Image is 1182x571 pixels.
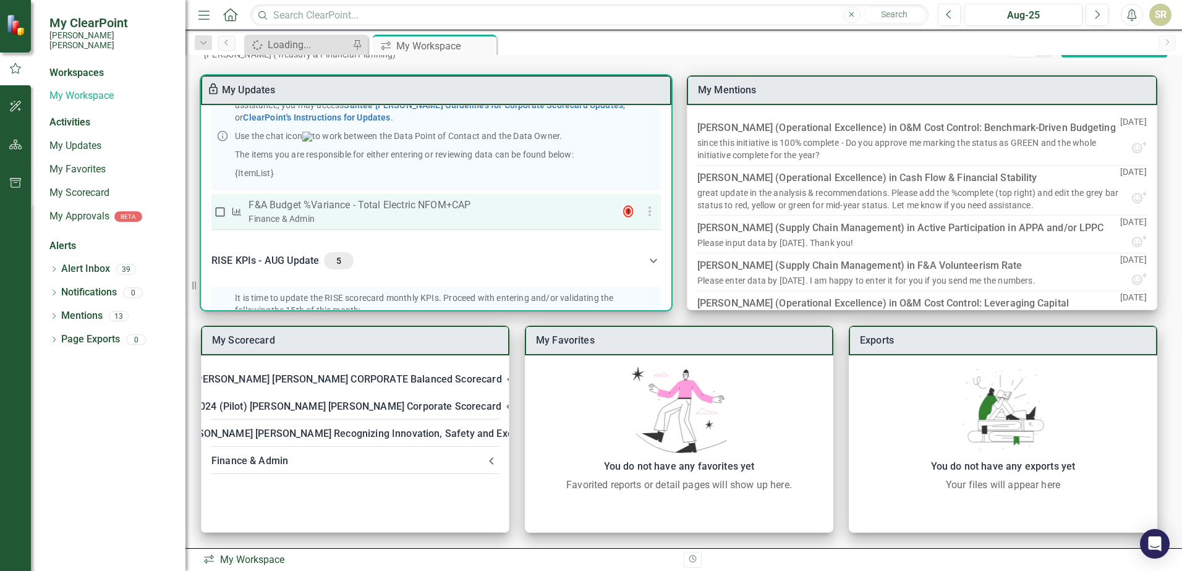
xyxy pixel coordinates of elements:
span: My ClearPoint [49,15,173,30]
div: 0 [126,334,146,345]
div: Loading... [268,37,349,53]
a: Cash Flow & Financial Stability [899,172,1037,184]
div: 39 [116,264,136,274]
p: It is time to update the RISE scorecard monthly KPIs. Proceed with entering and/or validating the... [235,292,656,316]
p: The items you are responsible for either entering or reviewing data can be found below: [235,148,656,161]
a: My Updates [222,84,276,96]
a: ClearPoint's Instructions for Updates [243,112,390,122]
div: Favorited reports or detail pages will show up here. [531,478,827,493]
p: Use the chat icon to work between the Data Point of Contact and the Data Owner. [235,130,656,142]
a: Notifications [61,285,117,300]
p: [DATE] [1120,216,1147,234]
a: My Approvals [49,209,109,224]
a: Loading... [247,37,349,53]
div: RISE: [PERSON_NAME] [PERSON_NAME] Recognizing Innovation, Safety and Excellence [150,425,545,442]
div: [PERSON_NAME] [PERSON_NAME] CORPORATE Balanced Scorecard [202,366,509,393]
div: Please input data by [DATE]. Thank you! [697,237,854,249]
a: O&M Cost Control: Benchmark-Driven Budgeting [899,122,1115,133]
div: Finance & Admin [211,452,484,470]
a: Santee [PERSON_NAME] Guidelines for Corporate Scorecard Updates [344,100,623,110]
div: [PERSON_NAME] (Supply Chain Management) in [697,219,1103,237]
span: the 15th of this month [271,305,359,315]
a: Active Participation in APPA and/or LPPC [917,222,1103,234]
div: 0 [123,287,143,298]
a: Page Exports [61,332,120,347]
div: [PERSON_NAME] (Operational Excellence) in [697,119,1116,137]
div: RISE KPIs - AUG Update5 [202,240,671,282]
div: [PERSON_NAME] [PERSON_NAME] CORPORATE Balanced Scorecard [193,371,501,388]
div: To enable drag & drop and resizing, please duplicate this workspace from “Manage Workspaces” [207,83,222,98]
a: Alert Inbox [61,262,110,276]
a: My Scorecard [49,186,173,200]
div: Please enter data by [DATE]. I am happy to enter it for you if you send me the numbers. [697,274,1035,287]
div: 2024 (Pilot) [PERSON_NAME] [PERSON_NAME] Corporate Scorecard [194,398,501,415]
button: SR [1149,4,1171,26]
p: [DATE] [1120,166,1147,190]
div: [PERSON_NAME] (Operational Excellence) in [697,295,1120,329]
a: My Favorites [536,334,595,346]
a: My Workspace [49,89,173,103]
div: RISE KPIs - AUG Update [211,252,646,269]
div: Your files will appear here [855,478,1151,493]
div: since this initiative is 100% complete - Do you approve me marking the status as GREEN and the wh... [697,137,1120,161]
div: Finance & Admin [249,213,602,225]
button: Aug-25 [964,4,1082,26]
span: Search [881,9,908,19]
a: Mentions [61,309,103,323]
div: [PERSON_NAME] (Operational Excellence) in [697,169,1037,187]
div: RISE: [PERSON_NAME] [PERSON_NAME] Recognizing Innovation, Safety and Excellence [202,420,509,447]
div: BETA [114,211,142,222]
div: Open Intercom Messenger [1140,529,1170,559]
div: Alerts [49,239,173,253]
div: My Workspace [396,38,493,54]
small: [PERSON_NAME] [PERSON_NAME] [49,30,173,51]
a: My Scorecard [212,334,275,346]
div: great update in the analysis & recommendations. Please add the %complete (top right) and edit the... [697,187,1120,211]
div: Aug-25 [969,8,1078,23]
div: [PERSON_NAME] (Supply Chain Management) in [697,257,1022,274]
div: You do not have any favorites yet [531,458,827,475]
p: [DATE] [1120,253,1147,272]
p: [DATE] [1120,291,1147,324]
p: {ItemList} [235,167,656,179]
div: Activities [49,116,173,130]
a: F&A Volunteerism Rate [917,260,1022,271]
div: My Workspace [203,553,674,567]
a: My Favorites [49,163,173,177]
p: F&A Budget %Variance​ - Total Electric NFOM+CAP [249,198,602,213]
a: My Mentions [698,84,757,96]
div: Workspaces [49,66,104,80]
div: Finance & Admin [202,447,509,475]
a: Exports [860,334,894,346]
button: Search [864,6,925,23]
input: Search ClearPoint... [250,4,929,26]
a: My Updates [49,139,173,153]
div: You do not have any exports yet [855,458,1151,475]
div: [PERSON_NAME] (Treasury & Financial Planning) [204,49,1010,60]
div: 13 [109,311,129,321]
p: [DATE] [1120,116,1147,140]
img: ClearPoint Strategy [6,14,28,36]
div: 2024 (Pilot) [PERSON_NAME] [PERSON_NAME] Corporate Scorecard [202,393,509,420]
span: 5 [329,255,349,266]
